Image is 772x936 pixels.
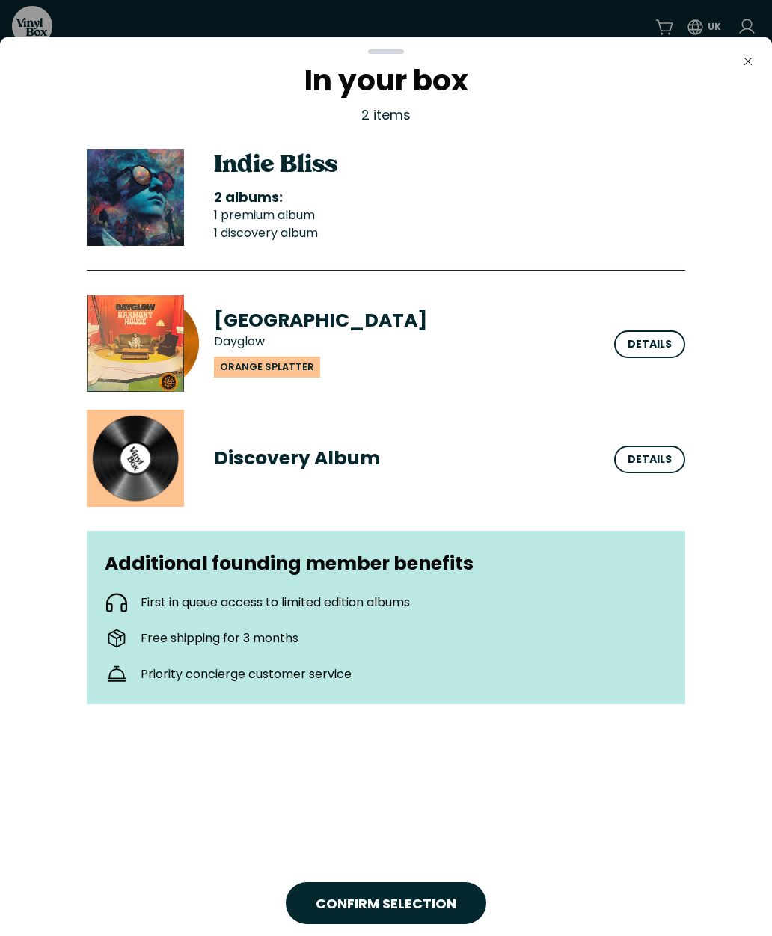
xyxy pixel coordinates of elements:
p: Dayglow [214,333,265,351]
li: 1 discovery album [214,224,685,242]
span: CONFIRM SELECTION [316,894,456,914]
h2: Indie Bliss [214,153,685,179]
p: Orange Splatter [214,357,320,378]
p: 2 items [87,105,685,125]
h3: [GEOGRAPHIC_DATA] [214,310,596,333]
button: CONFIRM SELECTION [286,882,486,924]
p: First in queue access to limited edition albums [141,594,410,612]
h2: In your box [87,66,685,96]
button: Harmony House (Orange Splatter) artwork[GEOGRAPHIC_DATA] DayglowOrange Splatter Details [87,295,685,392]
h3: 2 albums: [214,188,685,206]
div: Details [628,336,672,352]
h3: Additional founding member benefits [105,549,667,579]
li: 1 premium album [214,206,685,224]
p: Priority concierge customer service [141,665,352,683]
h3: Discovery Album [214,446,596,470]
p: Free shipping for 3 months [141,629,298,647]
div: Details [628,452,672,467]
button: Discovery Album artworkDiscovery Album Details [87,410,685,507]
